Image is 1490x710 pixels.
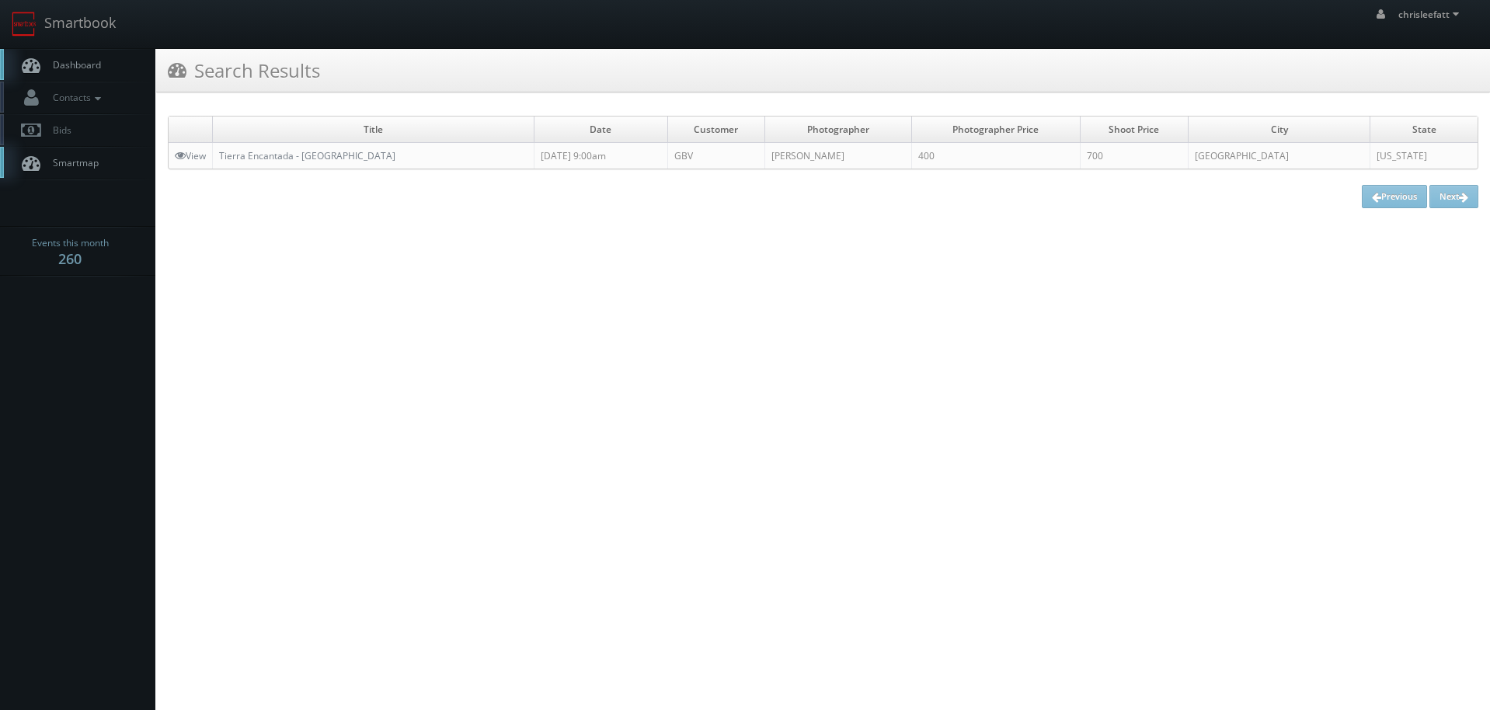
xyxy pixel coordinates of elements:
td: GBV [667,143,765,169]
h3: Search Results [168,57,320,84]
td: [GEOGRAPHIC_DATA] [1188,143,1370,169]
td: [PERSON_NAME] [765,143,911,169]
strong: 260 [58,249,82,268]
td: [US_STATE] [1370,143,1478,169]
td: City [1188,117,1370,143]
span: chrisleefatt [1398,8,1464,21]
span: Bids [45,124,71,137]
td: State [1370,117,1478,143]
span: Dashboard [45,58,101,71]
span: Smartmap [45,156,99,169]
span: Events this month [32,235,109,251]
td: Shoot Price [1080,117,1188,143]
td: 700 [1080,143,1188,169]
td: Photographer [765,117,911,143]
td: Photographer Price [911,117,1080,143]
td: 400 [911,143,1080,169]
td: Title [213,117,534,143]
span: Contacts [45,91,105,104]
td: Customer [667,117,765,143]
img: smartbook-logo.png [12,12,37,37]
a: Tierra Encantada - [GEOGRAPHIC_DATA] [219,149,395,162]
td: [DATE] 9:00am [534,143,667,169]
a: View [175,149,206,162]
td: Date [534,117,667,143]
